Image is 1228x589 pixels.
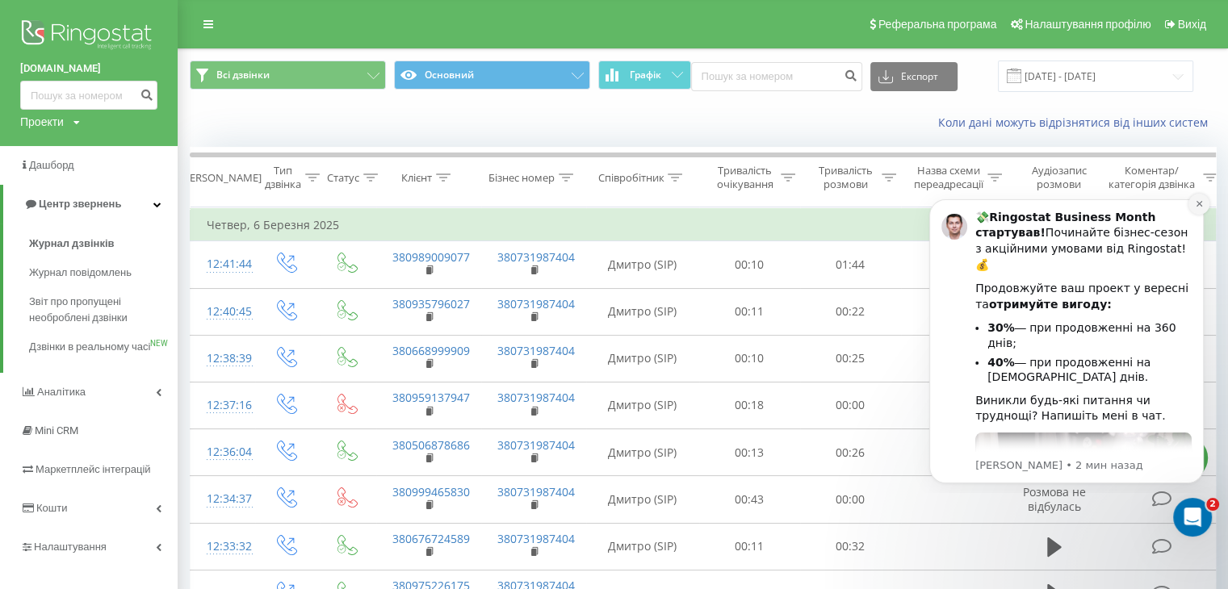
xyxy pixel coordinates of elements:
a: 380959137947 [392,390,470,405]
a: [DOMAIN_NAME] [20,61,157,77]
span: Журнал дзвінків [29,236,115,252]
div: 12:40:45 [207,296,239,328]
a: Журнал дзвінків [29,229,178,258]
input: Пошук за номером [20,81,157,110]
td: 00:32 [800,523,901,570]
span: Аналiтика [37,386,86,398]
a: Журнал повідомлень [29,258,178,287]
a: Коли дані можуть відрізнятися вiд інших систем [938,115,1216,130]
a: 380731987404 [497,296,575,311]
span: Журнал повідомлень [29,265,132,281]
button: Графік [598,61,691,90]
td: Дмитро (SIP) [586,523,699,570]
span: Налаштування [34,541,107,553]
input: Пошук за номером [691,62,862,91]
span: Вихід [1178,18,1206,31]
td: 00:25 [800,335,901,382]
iframe: Intercom notifications сообщение [905,185,1228,493]
div: 12:41:44 [207,249,239,280]
div: 12:38:39 [207,343,239,374]
td: 00:11 [699,523,800,570]
a: Центр звернень [3,185,178,223]
div: 12:36:04 [207,437,239,468]
td: 00:43 [699,476,800,523]
td: Дмитро (SIP) [586,476,699,523]
span: Налаштування профілю [1025,18,1150,31]
iframe: Intercom live chat [1173,498,1212,537]
span: Маркетплейс інтеграцій [36,463,151,475]
td: Дмитро (SIP) [586,335,699,382]
button: Всі дзвінки [190,61,386,90]
img: Ringostat logo [20,16,157,56]
div: Проекти [20,114,64,130]
td: 00:10 [699,241,800,288]
span: Кошти [36,502,67,514]
td: 00:00 [800,476,901,523]
a: 380676724589 [392,531,470,546]
a: 380989009077 [392,249,470,265]
div: Коментар/категорія дзвінка [1104,164,1199,191]
td: 00:18 [699,382,800,428]
a: 380731987404 [497,437,575,453]
td: 00:00 [800,382,901,428]
span: Реферальна програма [878,18,997,31]
a: 380731987404 [497,484,575,499]
span: 2 [1206,498,1219,511]
span: Дзвінки в реальному часі [29,339,150,355]
a: 380731987404 [497,249,575,265]
td: Четвер, 6 Березня 2025 [191,209,1224,241]
span: Розмова не відбулась [1023,484,1086,514]
div: [PERSON_NAME] [180,171,262,185]
a: 380731987404 [497,343,575,358]
td: 00:22 [800,288,901,335]
div: 12:34:37 [207,483,239,515]
td: 01:44 [800,241,901,288]
td: Дмитро (SIP) [586,241,699,288]
button: Експорт [870,62,958,91]
div: Аудіозапис розмови [1020,164,1098,191]
td: Дмитро (SIP) [586,288,699,335]
a: 380935796027 [392,296,470,311]
div: Тривалість очікування [713,164,777,191]
div: Статус [327,171,359,185]
td: 00:13 [699,429,800,476]
td: Дмитро (SIP) [586,429,699,476]
div: Співробітник [597,171,664,185]
div: Клієнт [401,171,432,185]
a: 380999465830 [392,484,470,499]
a: 380731987404 [497,531,575,546]
div: Тривалість розмови [814,164,878,191]
a: 380668999909 [392,343,470,358]
div: Тип дзвінка [265,164,301,191]
a: Звіт про пропущені необроблені дзвінки [29,287,178,332]
a: 380731987404 [497,390,575,405]
span: Звіт про пропущені необроблені дзвінки [29,294,170,326]
span: Центр звернень [39,198,121,210]
button: Основний [394,61,590,90]
td: 00:10 [699,335,800,382]
div: Бізнес номер [488,171,555,185]
div: 12:37:16 [207,390,239,421]
td: Дмитро (SIP) [586,382,699,428]
div: 12:33:32 [207,531,239,562]
span: Дашборд [29,159,74,171]
a: Дзвінки в реальному часіNEW [29,332,178,361]
span: Графік [630,69,661,81]
span: Mini CRM [35,424,78,437]
td: 00:26 [800,429,901,476]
